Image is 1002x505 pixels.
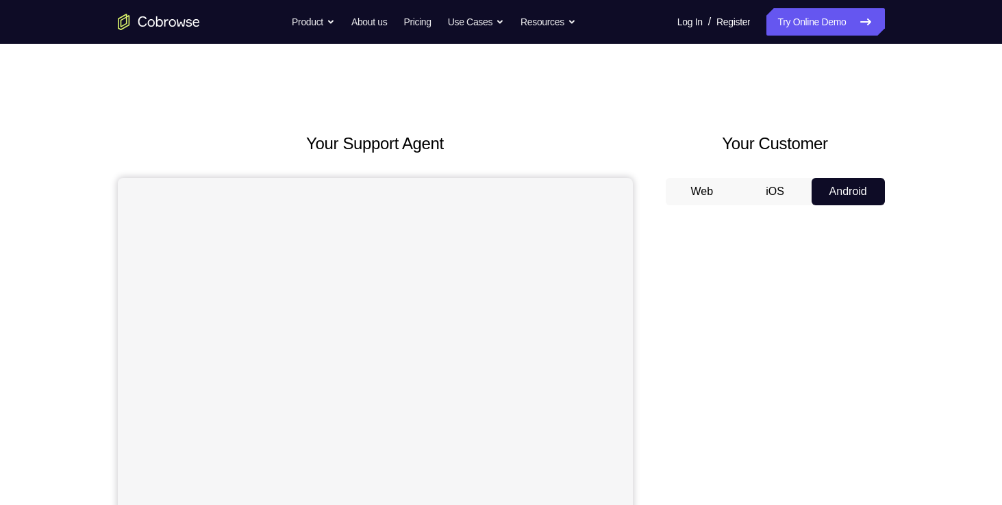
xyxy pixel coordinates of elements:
a: Register [716,8,750,36]
a: Pricing [403,8,431,36]
button: Android [812,178,885,205]
h2: Your Support Agent [118,131,633,156]
a: About us [351,8,387,36]
button: Resources [521,8,576,36]
button: Use Cases [448,8,504,36]
a: Try Online Demo [766,8,884,36]
h2: Your Customer [666,131,885,156]
span: / [708,14,711,30]
button: Web [666,178,739,205]
button: iOS [738,178,812,205]
a: Log In [677,8,703,36]
button: Product [292,8,335,36]
a: Go to the home page [118,14,200,30]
